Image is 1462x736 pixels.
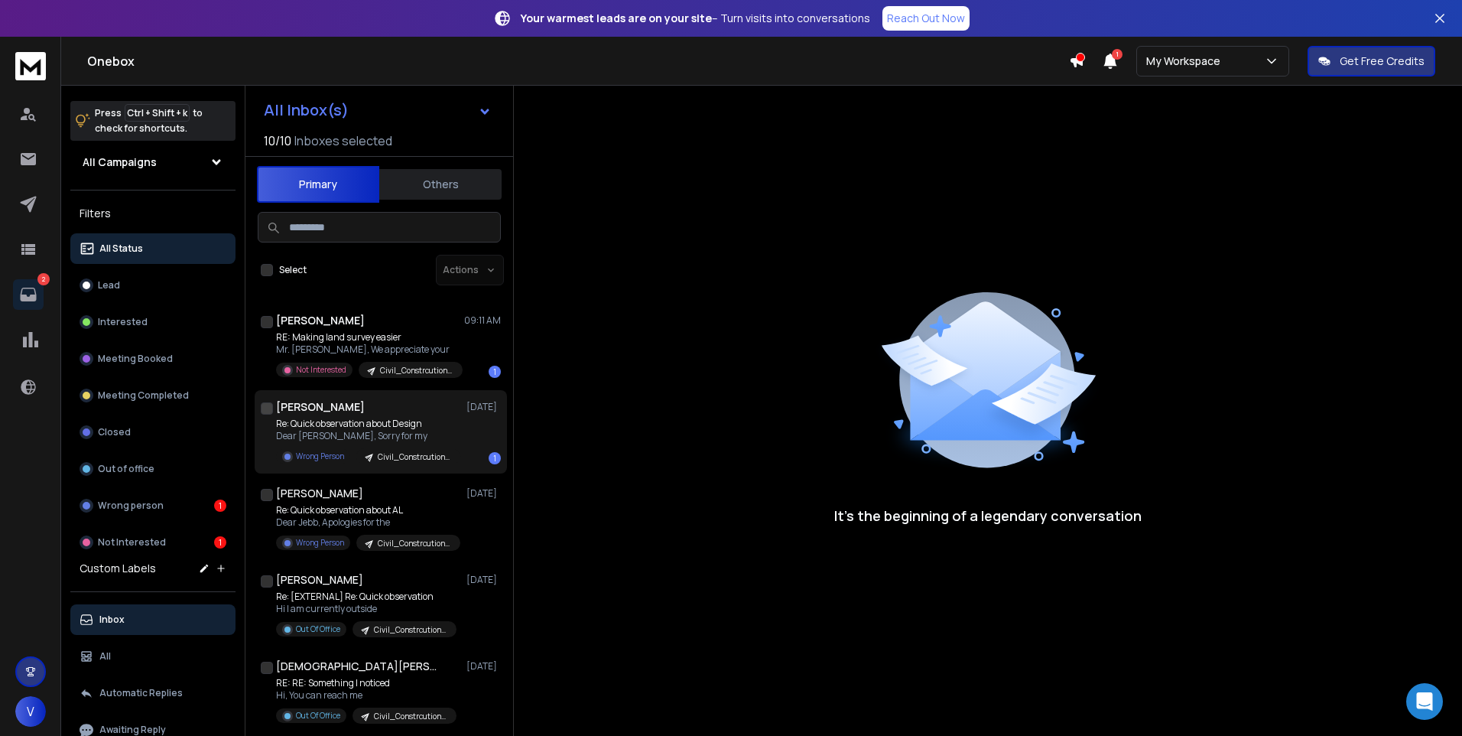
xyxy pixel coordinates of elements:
[276,591,456,603] p: Re: [EXTERNAL] Re: Quick observation
[296,624,340,635] p: Out Of Office
[99,614,125,626] p: Inbox
[378,451,451,463] p: Civil_Constrcution_Project_Procurement
[466,487,501,500] p: [DATE]
[466,401,501,413] p: [DATE]
[70,380,236,411] button: Meeting Completed
[521,11,870,26] p: – Turn visits into conversations
[99,687,183,699] p: Automatic Replies
[257,166,379,203] button: Primary
[70,641,236,672] button: All
[70,147,236,177] button: All Campaigns
[70,270,236,301] button: Lead
[276,659,444,674] h1: [DEMOGRAPHIC_DATA][PERSON_NAME]
[264,132,291,150] span: 10 / 10
[1340,54,1425,69] p: Get Free Credits
[99,243,143,255] p: All Status
[276,399,365,415] h1: [PERSON_NAME]
[70,203,236,224] h3: Filters
[98,500,164,512] p: Wrong person
[214,536,226,549] div: 1
[83,155,157,170] h1: All Campaigns
[374,711,447,722] p: Civil_Constrcution_Project_Procurement
[276,572,363,588] h1: [PERSON_NAME]
[1146,54,1226,69] p: My Workspace
[98,316,148,328] p: Interested
[214,500,226,512] div: 1
[15,52,46,80] img: logo
[13,279,44,310] a: 2
[15,696,46,727] button: V
[296,451,344,462] p: Wrong Person
[70,490,236,521] button: Wrong person1
[276,430,460,442] p: Dear [PERSON_NAME], Sorry for my
[70,604,236,635] button: Inbox
[276,344,460,356] p: Mr. [PERSON_NAME], We appreciate your
[80,561,156,576] h3: Custom Labels
[70,307,236,337] button: Interested
[466,574,501,586] p: [DATE]
[296,710,340,721] p: Out Of Office
[1112,49,1122,60] span: 1
[1308,46,1435,77] button: Get Free Credits
[296,537,344,549] p: Wrong Person
[489,452,501,464] div: 1
[294,132,392,150] h3: Inboxes selected
[95,106,203,136] p: Press to check for shortcuts.
[98,426,131,438] p: Closed
[521,11,712,25] strong: Your warmest leads are on your site
[466,660,501,672] p: [DATE]
[70,454,236,484] button: Out of office
[98,353,173,365] p: Meeting Booked
[70,678,236,708] button: Automatic Replies
[276,689,456,702] p: Hi, You can reach me
[834,505,1142,526] p: It’s the beginning of a legendary conversation
[125,104,190,122] span: Ctrl + Shift + k
[264,103,349,118] h1: All Inbox(s)
[276,516,460,529] p: Dear Jebb, Apologies for the
[882,6,970,31] a: Reach Out Now
[379,168,502,201] button: Others
[70,344,236,374] button: Meeting Booked
[99,724,166,736] p: Awaiting Reply
[99,650,111,663] p: All
[887,11,965,26] p: Reach Out Now
[252,95,504,125] button: All Inbox(s)
[98,536,166,549] p: Not Interested
[276,603,456,615] p: Hi I am currently outside
[276,504,460,516] p: Re: Quick observation about AL
[87,52,1069,70] h1: Onebox
[374,624,447,636] p: Civil_Constrcution_Project_Procurement
[1406,683,1443,720] div: Open Intercom Messenger
[37,273,50,285] p: 2
[70,417,236,448] button: Closed
[296,364,346,376] p: Not Interested
[70,527,236,558] button: Not Interested1
[276,486,363,501] h1: [PERSON_NAME]
[276,677,456,689] p: RE: RE: Something I noticed
[276,313,365,328] h1: [PERSON_NAME]
[98,279,120,291] p: Lead
[489,366,501,378] div: 1
[98,463,154,475] p: Out of office
[98,389,189,402] p: Meeting Completed
[276,331,460,344] p: RE: Making land survey easier
[464,314,501,327] p: 09:11 AM
[380,365,453,376] p: Civil_Constrcution_Project_Procurement
[279,264,307,276] label: Select
[70,233,236,264] button: All Status
[378,538,451,549] p: Civil_Constrcution_Project_Procurement
[276,418,460,430] p: Re: Quick observation about Design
